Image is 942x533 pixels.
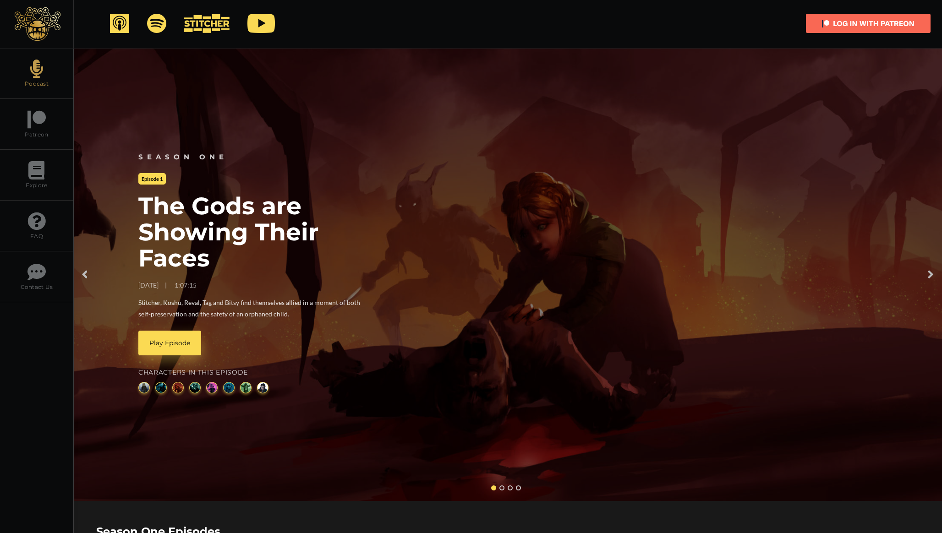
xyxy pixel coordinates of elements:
img: banner_apple_podcasts.png [110,14,129,33]
h4: Characters In This Episode [138,366,367,378]
a: Season One [138,151,228,163]
a: Play Episode [138,330,201,355]
a: 2 [499,485,504,490]
li: Episode 1 [138,173,166,185]
a: The Gods are Showing Their Faces [138,191,318,272]
li: [DATE] [138,279,173,290]
img: patreon%20login@1x.png [806,14,931,33]
img: banner_youtube_podcasts.png [247,14,275,33]
img: Deck of Many Friends [15,7,60,41]
a: 3 [508,485,513,490]
img: banner_stitcher_podcasts.png [184,14,230,33]
li: 1:07:15 [175,279,197,290]
a: 1 [491,485,496,490]
p: Stitcher, Koshu, Reval, Tag and Bitsy find themselves allied in a moment of both self-preservatio... [138,296,367,319]
a: 4 [516,485,521,490]
img: banner_spotify_podcasts.png [147,14,166,33]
